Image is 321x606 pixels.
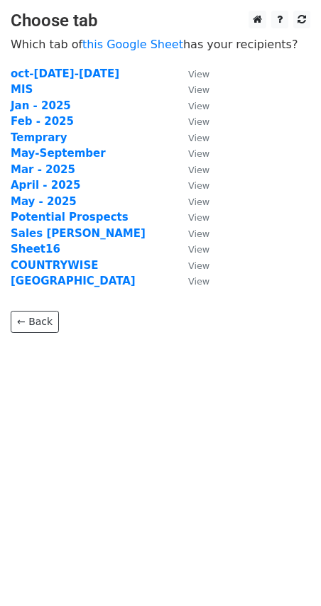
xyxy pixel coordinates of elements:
[188,228,210,239] small: View
[188,133,210,143] small: View
[188,180,210,191] small: View
[174,195,210,208] a: View
[11,163,75,176] a: Mar - 2025
[11,147,106,160] a: May-September
[174,147,210,160] a: View
[188,69,210,79] small: View
[174,83,210,96] a: View
[11,195,77,208] a: May - 2025
[11,37,310,52] p: Which tab of has your recipients?
[11,259,99,272] a: COUNTRYWISE
[11,99,71,112] a: Jan - 2025
[174,131,210,144] a: View
[188,116,210,127] small: View
[11,211,129,224] a: Potential Prospects
[11,115,74,128] a: Feb - 2025
[174,99,210,112] a: View
[174,211,210,224] a: View
[188,212,210,223] small: View
[174,259,210,272] a: View
[174,179,210,192] a: View
[11,227,146,240] a: Sales [PERSON_NAME]
[174,115,210,128] a: View
[11,311,59,333] a: ← Back
[174,67,210,80] a: View
[82,38,183,51] a: this Google Sheet
[188,244,210,255] small: View
[188,84,210,95] small: View
[188,197,210,207] small: View
[11,243,60,255] a: Sheet16
[188,148,210,159] small: View
[11,275,136,287] a: [GEOGRAPHIC_DATA]
[174,243,210,255] a: View
[174,227,210,240] a: View
[174,275,210,287] a: View
[188,276,210,287] small: View
[174,163,210,176] a: View
[11,11,310,31] h3: Choose tab
[188,101,210,111] small: View
[11,83,33,96] a: MIS
[188,260,210,271] small: View
[188,165,210,175] small: View
[11,179,80,192] a: April - 2025
[11,131,67,144] a: Temprary
[11,67,119,80] a: oct-[DATE]-[DATE]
